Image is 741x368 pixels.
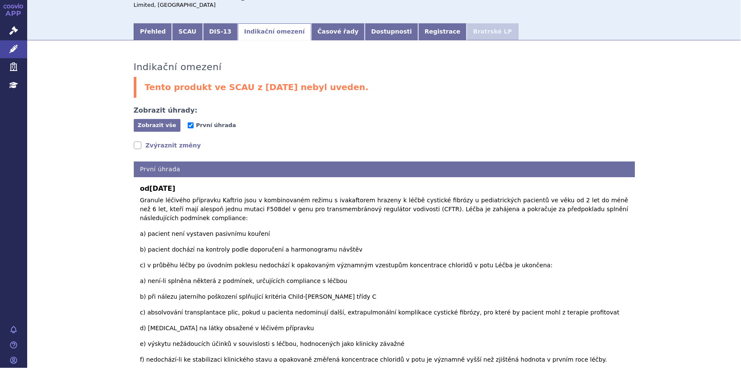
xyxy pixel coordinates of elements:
a: Registrace [418,23,467,40]
h3: Indikační omezení [134,62,222,73]
a: Indikační omezení [238,23,311,40]
a: Časové řady [311,23,365,40]
input: První úhrada [188,122,194,128]
span: Zobrazit vše [138,122,176,128]
p: Granule léčivého přípravku Kaftrio jsou v kombinovaném režimu s ivakaftorem hrazeny k léčbě cysti... [140,196,628,364]
h4: První úhrada [134,161,635,177]
a: Zvýraznit změny [134,141,201,150]
button: Zobrazit vše [134,119,180,132]
span: [DATE] [149,184,175,192]
a: Přehled [134,23,172,40]
a: SCAU [172,23,203,40]
h4: Zobrazit úhrady: [134,106,198,115]
a: DIS-13 [203,23,238,40]
span: První úhrada [196,122,236,128]
b: od [140,184,628,194]
div: Tento produkt ve SCAU z [DATE] nebyl uveden. [134,77,635,98]
a: Dostupnosti [365,23,418,40]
